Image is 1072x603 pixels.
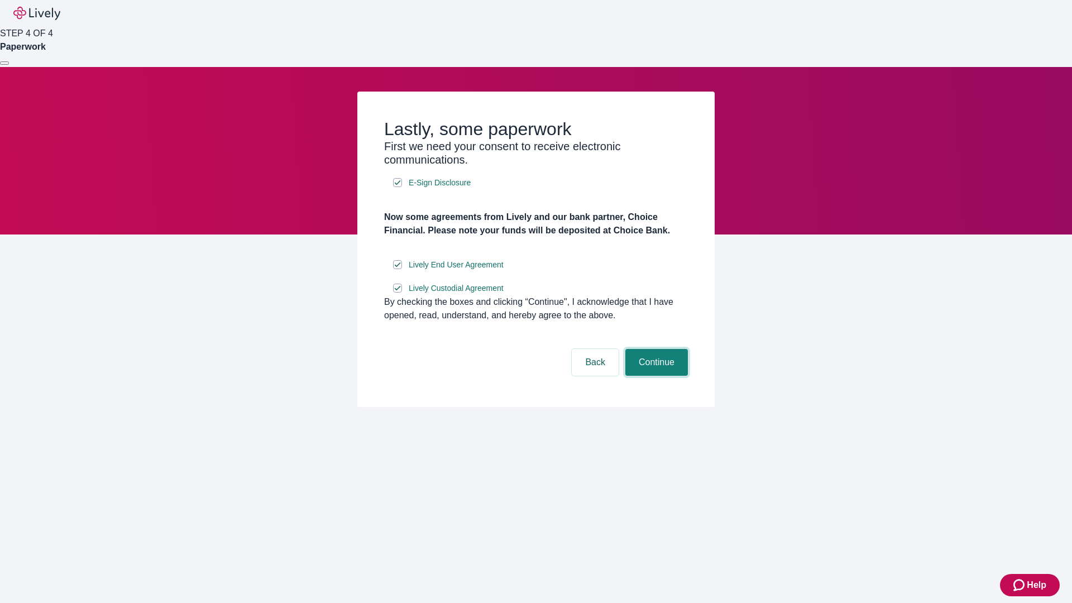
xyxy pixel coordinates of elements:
h2: Lastly, some paperwork [384,118,688,140]
span: E-Sign Disclosure [409,177,471,189]
h4: Now some agreements from Lively and our bank partner, Choice Financial. Please note your funds wi... [384,210,688,237]
a: e-sign disclosure document [406,176,473,190]
span: Lively Custodial Agreement [409,283,504,294]
svg: Zendesk support icon [1013,578,1027,592]
a: e-sign disclosure document [406,281,506,295]
h3: First we need your consent to receive electronic communications. [384,140,688,166]
span: Lively End User Agreement [409,259,504,271]
button: Back [572,349,619,376]
div: By checking the boxes and clicking “Continue", I acknowledge that I have opened, read, understand... [384,295,688,322]
img: Lively [13,7,60,20]
a: e-sign disclosure document [406,258,506,272]
button: Zendesk support iconHelp [1000,574,1060,596]
span: Help [1027,578,1046,592]
button: Continue [625,349,688,376]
